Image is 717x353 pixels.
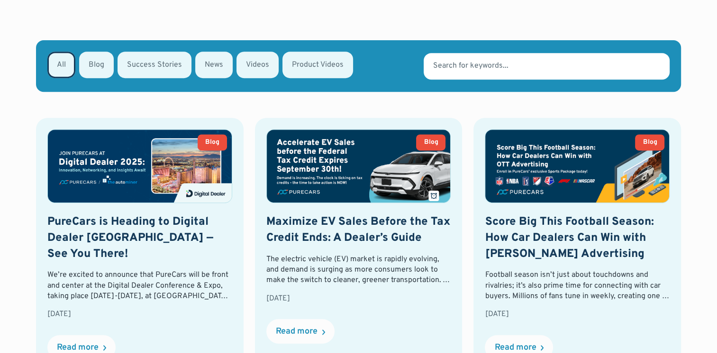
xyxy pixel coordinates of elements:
[266,214,451,246] h2: Maximize EV Sales Before the Tax Credit Ends: A Dealer’s Guide
[424,53,670,79] input: Search for keywords...
[494,344,536,352] div: Read more
[47,309,232,319] div: [DATE]
[485,309,670,319] div: [DATE]
[276,327,318,336] div: Read more
[57,344,99,352] div: Read more
[643,139,657,146] div: Blog
[485,270,670,301] div: Football season isn’t just about touchdowns and rivalries; it’s also prime time for connecting wi...
[47,214,232,262] h2: PureCars is Heading to Digital Dealer [GEOGRAPHIC_DATA] — See You There!
[205,139,219,146] div: Blog
[485,214,670,262] h2: Score Big This Football Season: How Car Dealers Can Win with [PERSON_NAME] Advertising
[266,293,451,304] div: [DATE]
[266,254,451,286] div: The electric vehicle (EV) market is rapidly evolving, and demand is surging as more consumers loo...
[47,270,232,301] div: We’re excited to announce that PureCars will be front and center at the Digital Dealer Conference...
[424,139,438,146] div: Blog
[36,40,681,92] form: Email Form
